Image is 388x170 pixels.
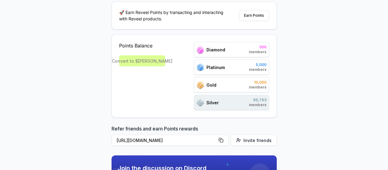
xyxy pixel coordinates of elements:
img: ranks_icon [197,81,204,89]
span: 99,763 [249,98,266,102]
span: Points Balance [119,42,165,49]
span: members [249,50,266,54]
img: ranks_icon [197,99,204,106]
span: 5,000 [249,62,266,67]
span: Invite friends [243,137,272,144]
span: 10,000 [249,80,266,85]
button: [URL][DOMAIN_NAME] [112,135,229,146]
span: Gold [206,82,216,88]
img: ranks_icon [197,63,204,71]
button: Earn Points [239,10,269,21]
span: Silver [206,99,219,106]
span: 500 [249,45,266,50]
span: members [249,102,266,107]
span: Platinum [206,64,225,71]
img: ranks_icon [197,46,204,54]
button: Invite friends [231,135,277,146]
p: 🚀 Earn Reveel Points by transacting and interacting with Reveel products. [119,9,228,22]
span: members [249,85,266,90]
div: Refer friends and earn Points rewards [112,125,277,148]
span: Diamond [206,47,225,53]
span: members [249,67,266,72]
